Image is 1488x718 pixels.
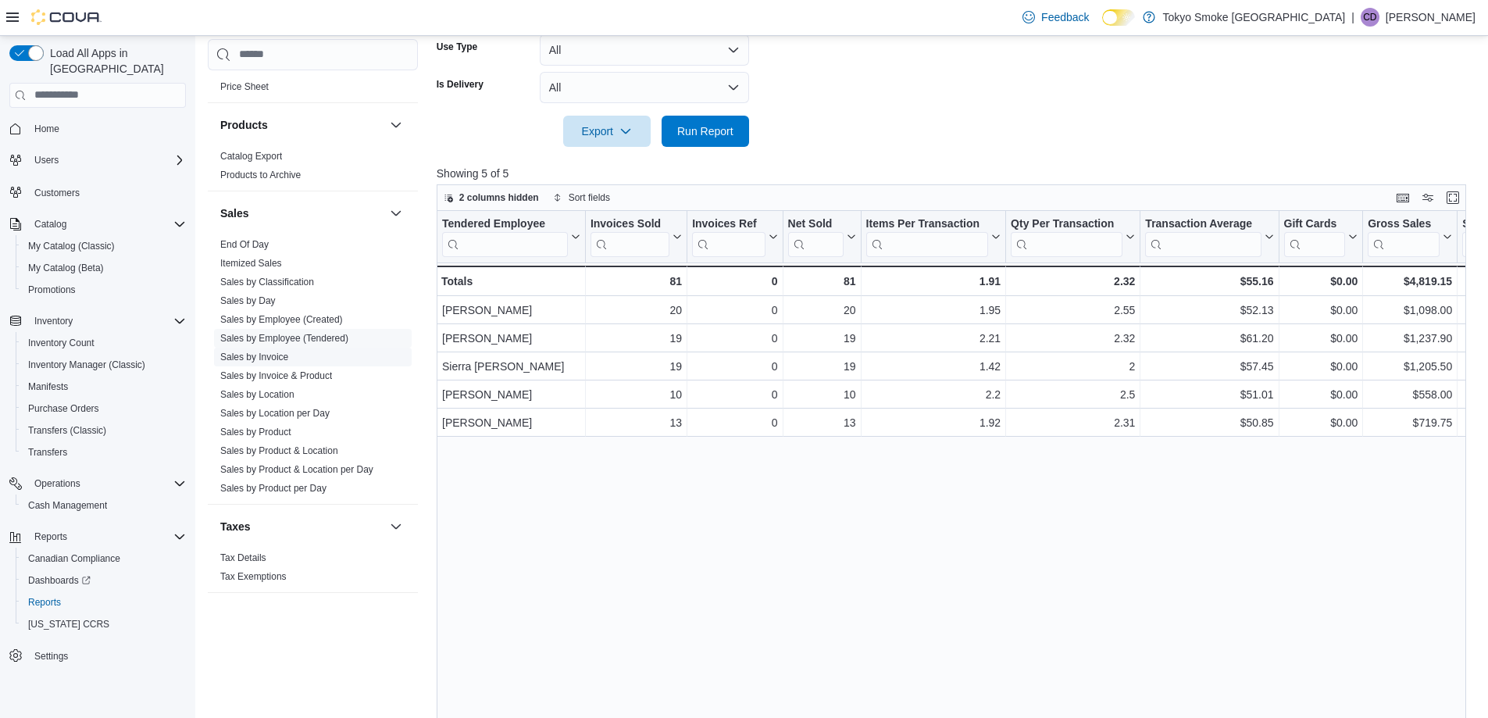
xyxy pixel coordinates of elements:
span: Cash Management [22,496,186,515]
div: Invoices Sold [591,217,669,257]
div: 2.5 [1011,385,1135,404]
div: Pricing [208,77,418,102]
a: Price Sheet [220,81,269,92]
div: $0.00 [1283,385,1358,404]
div: $52.13 [1145,301,1273,320]
div: $1,237.90 [1368,329,1452,348]
a: End Of Day [220,239,269,250]
div: Gross Sales [1368,217,1440,232]
div: Gross Sales [1368,217,1440,257]
a: Sales by Product & Location per Day [220,464,373,475]
div: 0 [692,357,777,376]
button: Promotions [16,279,192,301]
button: Operations [3,473,192,495]
button: Net Sold [787,217,855,257]
button: [US_STATE] CCRS [16,613,192,635]
div: $558.00 [1368,385,1452,404]
div: Net Sold [787,217,843,257]
div: Transaction Average [1145,217,1261,232]
span: Price Sheet [220,80,269,93]
span: Customers [28,182,186,202]
button: Display options [1418,188,1437,207]
div: 1.42 [865,357,1001,376]
div: 1.95 [865,301,1001,320]
div: 19 [787,329,855,348]
div: 2.32 [1011,272,1135,291]
div: Invoices Sold [591,217,669,232]
div: $50.85 [1145,413,1273,432]
h3: Sales [220,205,249,221]
button: Settings [3,645,192,667]
button: Enter fullscreen [1443,188,1462,207]
span: Sales by Product per Day [220,482,327,495]
span: Dashboards [28,574,91,587]
span: Operations [28,474,186,493]
span: Dark Mode [1102,26,1103,27]
div: $0.00 [1283,301,1358,320]
div: [PERSON_NAME] [442,301,580,320]
div: $0.00 [1283,413,1358,432]
div: 13 [787,413,855,432]
h3: Taxes [220,519,251,534]
button: Taxes [220,519,384,534]
button: Cash Management [16,495,192,516]
span: Settings [34,650,68,663]
button: 2 columns hidden [437,188,545,207]
span: Reports [28,527,186,546]
div: $51.01 [1145,385,1273,404]
button: Run Report [662,116,749,147]
div: 10 [591,385,682,404]
span: [US_STATE] CCRS [28,618,109,630]
div: [PERSON_NAME] [442,385,580,404]
span: Transfers [28,446,67,459]
button: Inventory Count [16,332,192,354]
a: Transfers (Classic) [22,421,112,440]
a: Sales by Employee (Created) [220,314,343,325]
div: Tendered Employee [442,217,568,257]
div: Qty Per Transaction [1011,217,1122,232]
span: Inventory Count [22,334,186,352]
div: 1.92 [865,413,1001,432]
span: Dashboards [22,571,186,590]
button: Sales [220,205,384,221]
span: Inventory [34,315,73,327]
a: Sales by Invoice [220,352,288,363]
p: Showing 5 of 5 [437,166,1477,181]
button: Reports [16,591,192,613]
span: Inventory Manager (Classic) [22,355,186,374]
div: 81 [787,272,855,291]
span: My Catalog (Beta) [22,259,186,277]
label: Use Type [437,41,477,53]
a: Settings [28,647,74,666]
button: Products [220,117,384,133]
div: 2.31 [1011,413,1135,432]
div: Items Per Transaction [865,217,988,232]
a: Promotions [22,280,82,299]
div: $57.45 [1145,357,1273,376]
button: Transfers (Classic) [16,420,192,441]
div: Tendered Employee [442,217,568,232]
div: 0 [692,385,777,404]
a: Feedback [1016,2,1095,33]
div: $61.20 [1145,329,1273,348]
label: Is Delivery [437,78,484,91]
span: Sort fields [569,191,610,204]
div: 2.21 [865,329,1001,348]
h3: Products [220,117,268,133]
div: 19 [591,357,682,376]
div: $0.00 [1283,272,1358,291]
div: Sales [208,235,418,504]
span: Catalog [28,215,186,234]
span: Sales by Employee (Created) [220,313,343,326]
span: Sales by Location per Day [220,407,330,420]
span: Sales by Product & Location per Day [220,463,373,476]
span: Export [573,116,641,147]
span: Settings [28,646,186,666]
a: Tax Exemptions [220,571,287,582]
div: 19 [787,357,855,376]
div: Totals [441,272,580,291]
span: My Catalog (Beta) [28,262,104,274]
a: Purchase Orders [22,399,105,418]
a: Itemized Sales [220,258,282,269]
span: Sales by Day [220,295,276,307]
